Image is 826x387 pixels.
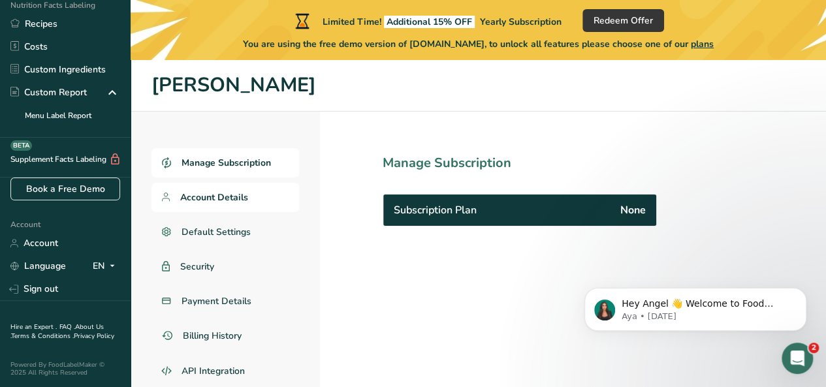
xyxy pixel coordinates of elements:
[151,70,805,101] h1: [PERSON_NAME]
[182,294,251,308] span: Payment Details
[151,321,299,350] a: Billing History
[620,202,646,218] span: None
[182,225,251,239] span: Default Settings
[384,16,475,28] span: Additional 15% OFF
[180,260,214,273] span: Security
[11,332,74,341] a: Terms & Conditions .
[10,255,66,277] a: Language
[151,286,299,316] a: Payment Details
[691,38,714,50] span: plans
[594,14,653,27] span: Redeem Offer
[10,85,87,99] div: Custom Report
[151,148,299,178] a: Manage Subscription
[808,343,819,353] span: 2
[394,202,477,218] span: Subscription Plan
[582,9,664,32] button: Redeem Offer
[151,252,299,281] a: Security
[293,13,562,29] div: Limited Time!
[74,332,114,341] a: Privacy Policy
[565,260,826,352] iframe: Intercom notifications message
[10,178,120,200] a: Book a Free Demo
[182,364,245,378] span: API Integration
[151,356,299,387] a: API Integration
[59,322,75,332] a: FAQ .
[10,322,57,332] a: Hire an Expert .
[151,183,299,212] a: Account Details
[243,37,714,51] span: You are using the free demo version of [DOMAIN_NAME], to unlock all features please choose one of...
[180,191,248,204] span: Account Details
[151,217,299,247] a: Default Settings
[183,329,242,343] span: Billing History
[782,343,813,374] iframe: Intercom live chat
[182,156,271,170] span: Manage Subscription
[10,322,104,341] a: About Us .
[10,361,120,377] div: Powered By FoodLabelMaker © 2025 All Rights Reserved
[10,140,32,151] div: BETA
[383,153,714,173] h1: Manage Subscription
[93,258,120,274] div: EN
[480,16,562,28] span: Yearly Subscription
